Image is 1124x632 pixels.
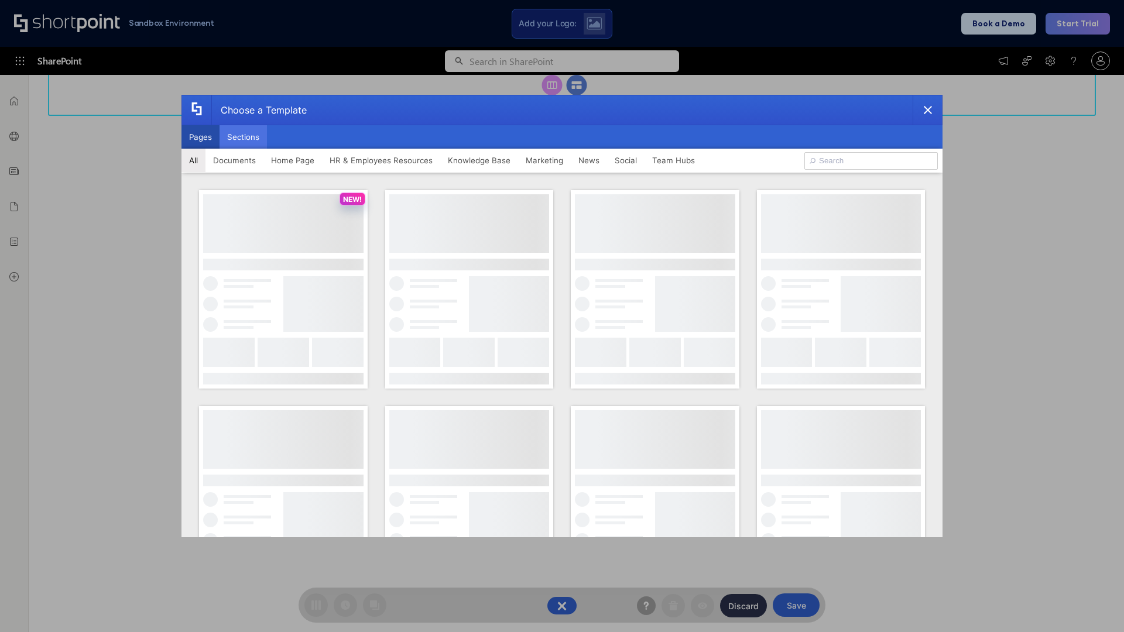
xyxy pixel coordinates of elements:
button: Social [607,149,645,172]
button: Documents [205,149,263,172]
button: Sections [220,125,267,149]
button: Home Page [263,149,322,172]
button: Knowledge Base [440,149,518,172]
button: All [181,149,205,172]
button: Marketing [518,149,571,172]
button: News [571,149,607,172]
input: Search [804,152,938,170]
div: template selector [181,95,943,537]
button: HR & Employees Resources [322,149,440,172]
button: Team Hubs [645,149,702,172]
iframe: Chat Widget [1065,576,1124,632]
p: NEW! [343,195,362,204]
button: Pages [181,125,220,149]
div: Choose a Template [211,95,307,125]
